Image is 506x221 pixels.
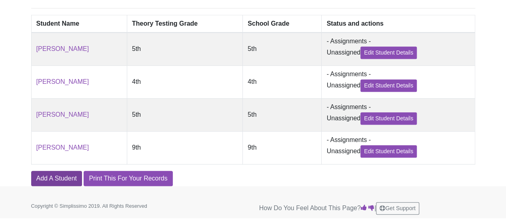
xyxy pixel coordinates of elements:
a: [PERSON_NAME] [36,111,89,118]
td: 4th [243,65,322,98]
a: Print This For Your Records [84,171,172,186]
a: Edit Student Details [360,79,417,92]
th: Theory Testing Grade [127,15,242,32]
td: 5th [243,32,322,66]
th: School Grade [243,15,322,32]
p: Copyright © Simplissimo 2019. All Rights Reserved [31,202,171,210]
th: Student Name [31,15,127,32]
p: How Do You Feel About This Page? | [259,202,475,215]
a: Add A Student [31,171,82,186]
a: Edit Student Details [360,47,417,59]
a: Edit Student Details [360,145,417,158]
td: - Assignments - Unassigned [322,65,475,98]
th: Status and actions [322,15,475,32]
td: 5th [127,98,242,131]
a: [PERSON_NAME] [36,45,89,52]
td: 5th [243,98,322,131]
td: 4th [127,65,242,98]
td: - Assignments - Unassigned [322,32,475,66]
td: 9th [243,131,322,164]
button: Get Support [376,202,419,215]
td: - Assignments - Unassigned [322,131,475,164]
a: [PERSON_NAME] [36,78,89,85]
a: [PERSON_NAME] [36,144,89,151]
td: 9th [127,131,242,164]
td: 5th [127,32,242,66]
a: Edit Student Details [360,112,417,125]
td: - Assignments - Unassigned [322,98,475,131]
